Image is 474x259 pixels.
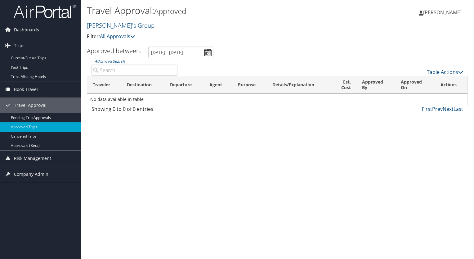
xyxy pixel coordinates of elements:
a: First [422,106,432,112]
a: [PERSON_NAME] [419,3,468,22]
div: Showing 0 to 0 of 0 entries [92,105,177,116]
span: Book Travel [14,82,38,97]
th: Approved On: activate to sort column ascending [395,76,435,94]
span: Travel Approval [14,98,47,113]
a: Table Actions [427,69,463,75]
input: [DATE] - [DATE] [148,47,213,58]
th: Actions [435,76,467,94]
th: Purpose [232,76,267,94]
a: Prev [432,106,443,112]
span: Trips [14,38,25,53]
a: Last [454,106,463,112]
span: Dashboards [14,22,39,38]
th: Est. Cost: activate to sort column ascending [330,76,356,94]
td: No data available in table [87,94,467,105]
h1: Travel Approval: [87,4,341,17]
p: Filter: [87,33,341,41]
th: Agent [204,76,232,94]
a: Advanced Search [95,59,125,64]
th: Details/Explanation [267,76,330,94]
h3: Approved between: [87,47,141,55]
span: [PERSON_NAME] [423,9,462,16]
a: All Approvals [100,33,135,40]
span: Risk Management [14,151,51,166]
th: Approved By: activate to sort column ascending [356,76,395,94]
input: Advanced Search [92,65,177,76]
th: Traveler: activate to sort column ascending [87,76,121,94]
img: airportal-logo.png [14,4,76,19]
a: Next [443,106,454,112]
small: Approved [154,6,186,16]
span: Company Admin [14,166,48,182]
th: Departure: activate to sort column ascending [164,76,204,94]
a: [PERSON_NAME]'s Group [87,21,156,30]
th: Destination: activate to sort column ascending [121,76,164,94]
